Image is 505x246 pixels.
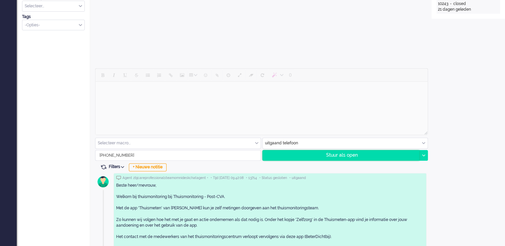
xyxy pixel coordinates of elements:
[3,3,329,14] body: Rich Text Area. Press ALT-0 for help.
[259,176,287,180] span: • Status gesloten
[122,176,208,180] span: Agent zbjcareprofessionalsteamomnideskchatagent •
[438,1,448,7] div: 10243
[22,14,85,20] div: Tags
[211,176,244,180] span: • Tijd [DATE] 09:42:08
[22,20,85,31] div: Select Tags
[448,1,453,7] div: -
[129,163,167,171] div: + Nieuwe notitie
[95,150,261,160] input: +31612345678
[246,176,257,180] span: • 13714
[289,176,306,180] span: • uitgaand
[116,176,121,180] img: ic_chat_grey.svg
[453,1,466,7] div: closed
[438,7,499,12] div: 21 dagen geleden
[263,150,420,160] div: Stuur als open
[109,164,127,169] span: Filters
[95,173,111,190] img: avatar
